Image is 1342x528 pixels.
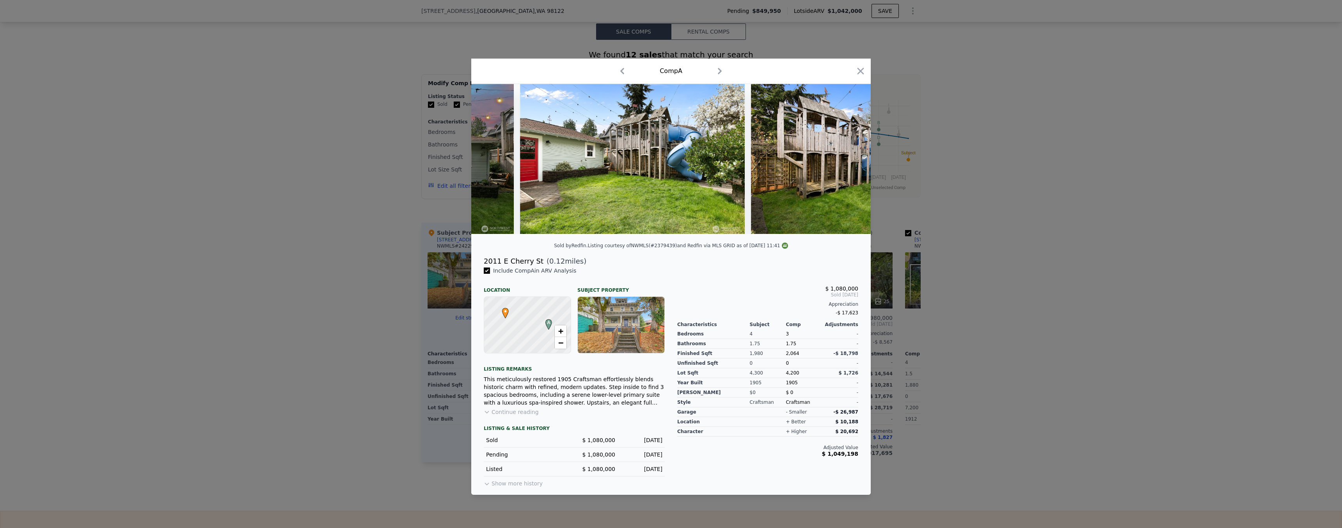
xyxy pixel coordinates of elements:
[786,428,807,435] div: + higher
[786,360,789,366] span: 0
[558,338,563,348] span: −
[677,398,750,407] div: Style
[786,370,799,376] span: 4,200
[677,321,750,328] div: Characteristics
[786,331,789,337] span: 3
[484,360,665,372] div: Listing remarks
[484,425,665,433] div: LISTING & SALE HISTORY
[750,378,786,388] div: 1905
[786,351,799,356] span: 2,064
[822,378,858,388] div: -
[582,466,615,472] span: $ 1,080,000
[751,84,976,234] img: Property Img
[782,243,788,249] img: NWMLS Logo
[660,66,682,76] div: Comp A
[750,359,786,368] div: 0
[677,292,858,298] span: Sold [DATE]
[786,339,822,349] div: 1.75
[549,257,565,265] span: 0.12
[577,281,665,293] div: Subject Property
[833,409,858,415] span: -$ 26,987
[500,305,511,317] span: •
[484,375,665,407] div: This meticulously restored 1905 Craftsman effortlessly blends historic charm with refined, modern...
[822,359,858,368] div: -
[677,349,750,359] div: Finished Sqft
[677,329,750,339] div: Bedrooms
[750,321,786,328] div: Subject
[750,368,786,378] div: 4,300
[582,437,615,443] span: $ 1,080,000
[825,285,858,292] span: $ 1,080,000
[677,444,858,451] div: Adjusted Value
[555,325,566,337] a: Zoom in
[490,268,579,274] span: Include Comp A in ARV Analysis
[835,419,858,425] span: $ 10,188
[582,451,615,458] span: $ 1,080,000
[750,388,786,398] div: $0
[484,281,571,293] div: Location
[833,351,858,356] span: -$ 18,798
[750,339,786,349] div: 1.75
[835,429,858,434] span: $ 20,692
[822,451,858,457] span: $ 1,049,198
[484,476,543,487] button: Show more history
[677,378,750,388] div: Year Built
[677,368,750,378] div: Lot Sqft
[543,319,554,326] span: A
[750,329,786,339] div: 4
[822,388,858,398] div: -
[543,256,586,267] span: ( miles)
[836,310,858,316] span: -$ 17,623
[786,398,822,407] div: Craftsman
[786,419,806,425] div: + better
[786,378,822,388] div: 1905
[621,451,662,458] div: [DATE]
[555,337,566,349] a: Zoom out
[677,301,858,307] div: Appreciation
[484,256,543,267] div: 2011 E Cherry St
[621,436,662,444] div: [DATE]
[677,339,750,349] div: Bathrooms
[750,398,786,407] div: Craftsman
[486,451,568,458] div: Pending
[486,465,568,473] div: Listed
[677,417,750,427] div: location
[621,465,662,473] div: [DATE]
[543,319,548,324] div: A
[786,409,807,415] div: - smaller
[750,349,786,359] div: 1,980
[486,436,568,444] div: Sold
[520,84,745,234] img: Property Img
[677,427,750,437] div: character
[822,339,858,349] div: -
[822,398,858,407] div: -
[677,407,750,417] div: garage
[822,329,858,339] div: -
[822,321,858,328] div: Adjustments
[677,359,750,368] div: Unfinished Sqft
[839,370,858,376] span: $ 1,726
[786,321,822,328] div: Comp
[588,243,788,248] div: Listing courtesy of NWMLS (#2379439) and Redfin via MLS GRID as of [DATE] 11:41
[500,308,505,312] div: •
[786,390,793,395] span: $ 0
[554,243,588,248] div: Sold by Redfin .
[677,388,750,398] div: [PERSON_NAME]
[558,326,563,336] span: +
[484,408,539,416] button: Continue reading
